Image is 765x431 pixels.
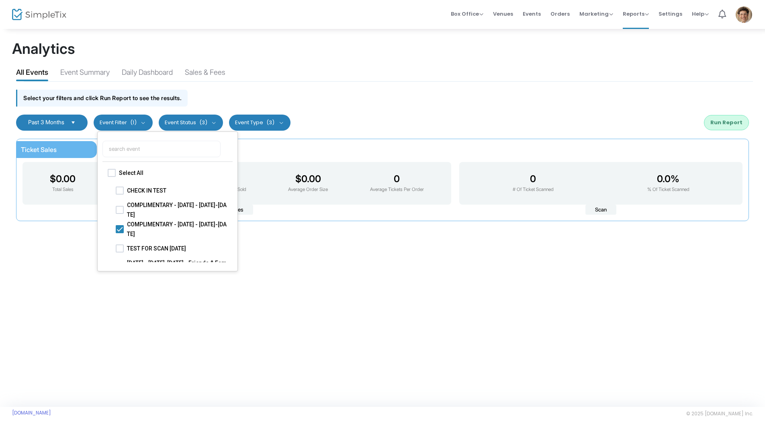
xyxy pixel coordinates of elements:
[199,119,207,126] span: (3)
[288,173,328,185] h3: $0.00
[513,186,554,193] p: # Of Ticket Scanned
[159,115,223,131] button: Event Status(3)
[127,258,227,277] span: [DATE] - [DATE]-[DATE] - Friends & Family
[523,4,541,24] span: Events
[623,10,649,18] span: Reports
[94,115,153,131] button: Event Filter(1)
[493,4,513,24] span: Venues
[266,119,274,126] span: (3)
[288,186,328,193] p: Average Order Size
[127,219,227,238] span: COMPLIMENTARY - [DATE] - [DATE]-[DATE]
[127,243,227,253] span: TEST FOR SCAN [DATE]
[12,410,51,416] a: [DOMAIN_NAME]
[122,67,173,81] div: Daily Dashboard
[127,185,227,195] span: CHECK IN TEST
[659,4,682,24] span: Settings
[370,173,424,185] h3: 0
[229,115,290,131] button: Event Type(3)
[119,168,219,178] span: Select All
[647,173,689,185] h3: 0.0%
[28,119,64,125] span: Past 3 Months
[21,146,57,154] span: Ticket Sales
[451,10,483,18] span: Box Office
[67,119,79,126] button: Select
[50,173,76,185] h3: $0.00
[50,186,76,193] p: Total Sales
[185,67,225,81] div: Sales & Fees
[513,173,554,185] h3: 0
[130,119,137,126] span: (1)
[370,186,424,193] p: Average Tickets Per Order
[16,90,188,106] div: Select your filters and click Run Report to see the results.
[60,67,110,81] div: Event Summary
[686,410,753,417] span: © 2025 [DOMAIN_NAME] Inc.
[550,4,570,24] span: Orders
[127,200,227,219] span: COMPLIMENTARY - [DATE] - [DATE]-[DATE]
[585,205,616,215] span: Scan
[647,186,689,193] p: % Of Ticket Scanned
[579,10,613,18] span: Marketing
[692,10,709,18] span: Help
[16,67,48,81] div: All Events
[12,40,753,57] h1: Analytics
[704,115,749,130] button: Run Report
[102,141,221,157] input: search event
